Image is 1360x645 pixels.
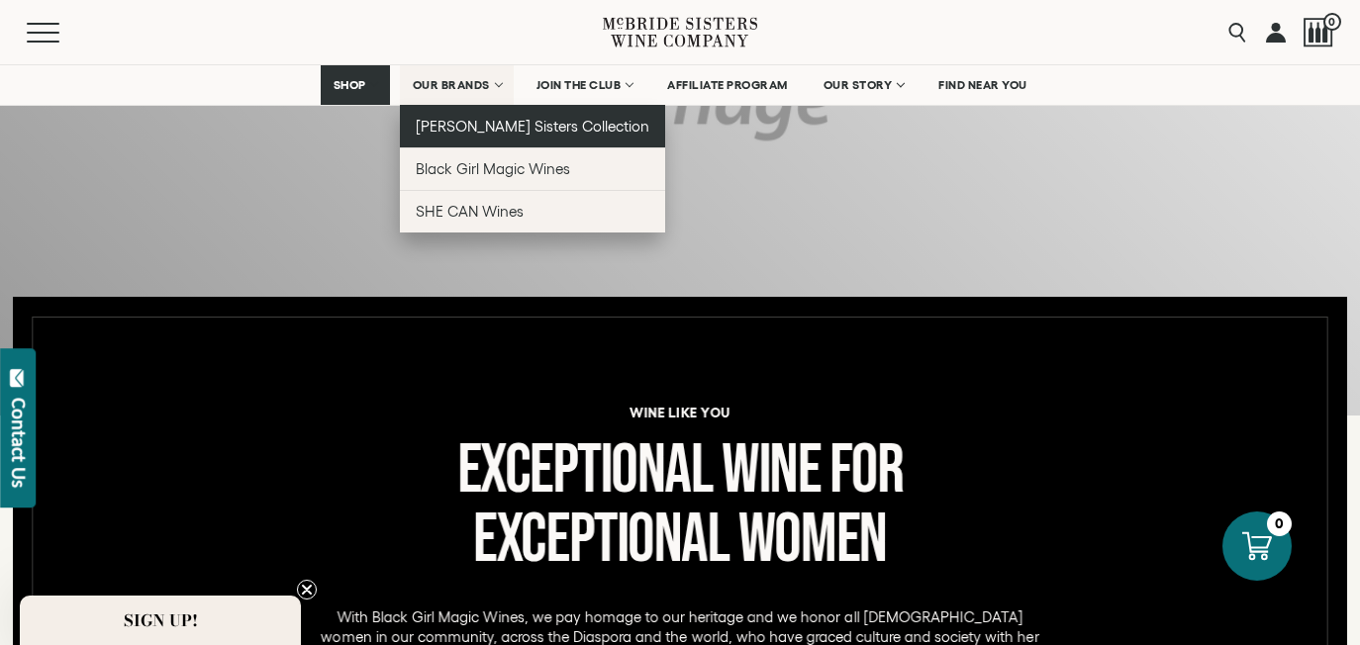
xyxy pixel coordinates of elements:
[722,429,820,512] span: Wine
[416,203,524,220] span: SHE CAN Wines
[824,78,893,92] span: OUR STORY
[400,65,514,105] a: OUR BRANDS
[938,78,1027,92] span: FIND NEAR YOU
[334,78,367,92] span: SHOP
[473,499,729,582] span: Exceptional
[416,118,650,135] span: [PERSON_NAME] Sisters Collection
[416,160,570,177] span: Black Girl Magic Wines
[27,406,1332,419] h6: wine like you
[654,65,801,105] a: AFFILIATE PROGRAM
[400,105,666,147] a: [PERSON_NAME] Sisters Collection
[667,78,788,92] span: AFFILIATE PROGRAM
[524,65,645,105] a: JOIN THE CLUB
[1323,13,1341,31] span: 0
[536,78,622,92] span: JOIN THE CLUB
[400,147,666,190] a: Black Girl Magic Wines
[738,499,887,582] span: Women
[811,65,917,105] a: OUR STORY
[297,580,317,599] button: Close teaser
[27,23,98,43] button: Mobile Menu Trigger
[20,596,301,645] div: SIGN UP!Close teaser
[1267,511,1292,536] div: 0
[321,65,390,105] a: SHOP
[457,429,713,512] span: Exceptional
[124,608,198,632] span: SIGN UP!
[413,78,490,92] span: OUR BRANDS
[925,65,1040,105] a: FIND NEAR YOU
[400,190,666,232] a: SHE CAN Wines
[9,398,29,488] div: Contact Us
[829,429,903,512] span: for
